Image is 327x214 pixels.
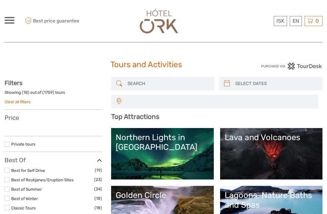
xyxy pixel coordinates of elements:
[5,90,102,99] div: Showing ( ) out of ( ) tours
[137,6,181,36] img: Our services
[5,114,102,121] h3: Price
[5,79,22,87] strong: Filters
[94,176,102,183] span: (23)
[233,78,319,89] input: SELECT DATES
[276,18,284,24] span: ISK
[94,195,102,202] span: (18)
[116,133,209,152] div: Northern Lights in [GEOGRAPHIC_DATA]
[94,204,102,211] span: (18)
[116,190,209,200] div: Golden Circle
[11,177,74,182] a: Best of Reykjanes/Eruption Sites
[111,113,159,121] b: Top Attractions
[225,133,318,175] a: Lava and Volcanoes
[5,99,31,104] a: Clear all filters
[24,16,84,26] span: Best price guarantee
[23,90,28,95] label: 18
[5,156,102,164] h3: Best Of
[11,196,38,201] a: Best of Winter
[111,60,216,70] h1: Tours and Activities
[125,78,212,89] input: SEARCH
[261,62,322,70] img: PurchaseViaTourDesk.png
[11,168,45,173] a: Best for Self Drive
[225,190,318,210] div: Lagoons, Nature Baths and Spas
[44,90,53,95] label: 1759
[290,16,302,26] div: EN
[11,187,42,192] a: Best of Summer
[95,167,102,174] span: (19)
[315,18,320,24] span: 0
[11,142,35,147] a: Private tours
[94,186,102,193] span: (34)
[225,133,318,142] div: Lava and Volcanoes
[11,206,36,210] a: Classic Tours
[116,133,209,175] a: Northern Lights in [GEOGRAPHIC_DATA]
